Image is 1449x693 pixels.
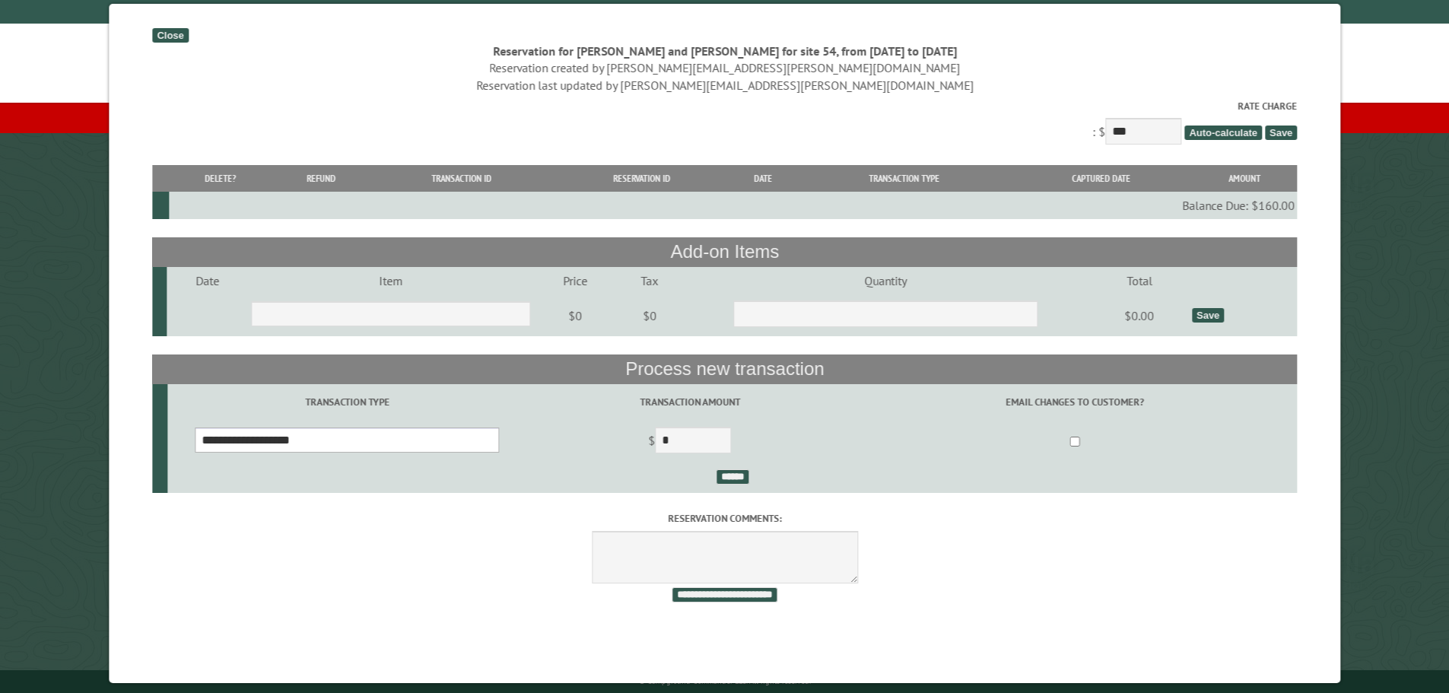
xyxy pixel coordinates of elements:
td: $0.00 [1089,294,1190,337]
td: Item [249,267,532,294]
label: Rate Charge [152,99,1297,113]
span: Save [1265,126,1297,140]
label: Transaction Amount [529,395,850,409]
td: Price [532,267,617,294]
td: Tax [617,267,682,294]
th: Captured Date [1011,165,1191,192]
th: Transaction Type [797,165,1012,192]
div: Close [152,28,188,43]
td: Date [167,267,249,294]
span: Auto-calculate [1184,126,1262,140]
th: Add-on Items [152,237,1297,266]
td: $0 [617,294,682,337]
th: Transaction ID [369,165,553,192]
div: Reservation created by [PERSON_NAME][EMAIL_ADDRESS][PERSON_NAME][DOMAIN_NAME] [152,59,1297,76]
div: : $ [152,99,1297,148]
small: © Campground Commander LLC. All rights reserved. [639,676,811,686]
th: Delete? [168,165,272,192]
th: Process new transaction [152,354,1297,383]
label: Transaction Type [170,395,524,409]
label: Reservation comments: [152,511,1297,526]
td: Total [1089,267,1190,294]
div: Reservation for [PERSON_NAME] and [PERSON_NAME] for site 54, from [DATE] to [DATE] [152,43,1297,59]
td: $0 [532,294,617,337]
th: Amount [1191,165,1297,192]
td: Quantity [682,267,1088,294]
th: Reservation ID [554,165,729,192]
td: Balance Due: $160.00 [168,192,1297,219]
div: Reservation last updated by [PERSON_NAME][EMAIL_ADDRESS][PERSON_NAME][DOMAIN_NAME] [152,77,1297,94]
td: $ [526,421,853,463]
div: Save [1192,308,1224,323]
th: Date [729,165,797,192]
th: Refund [272,165,370,192]
label: Email changes to customer? [855,395,1295,409]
